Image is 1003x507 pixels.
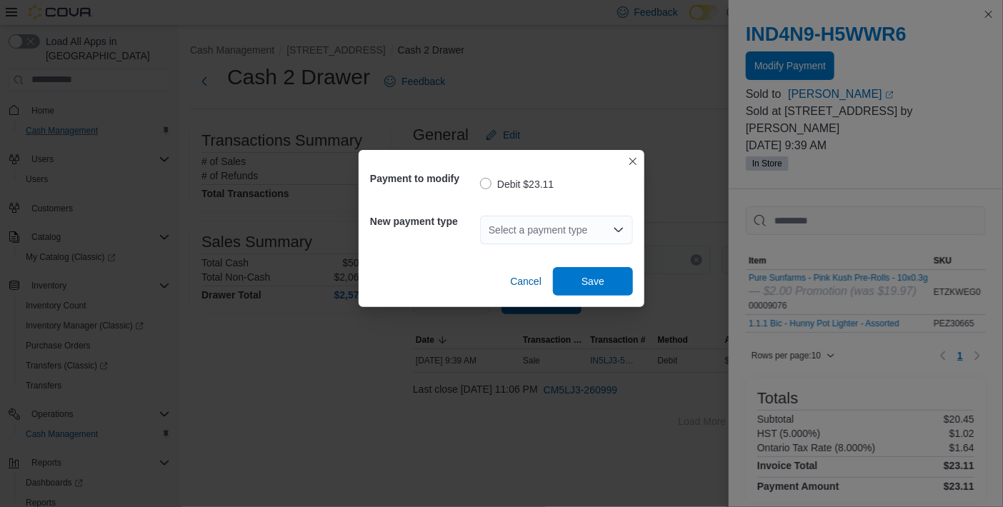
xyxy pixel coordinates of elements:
h5: Payment to modify [370,164,477,193]
input: Accessible screen reader label [489,221,490,239]
button: Save [553,267,633,296]
button: Cancel [504,267,547,296]
label: Debit $23.11 [480,176,554,193]
span: Cancel [510,274,542,288]
button: Open list of options [613,224,624,236]
h5: New payment type [370,207,477,236]
span: Save [582,274,604,288]
button: Closes this modal window [624,153,642,170]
